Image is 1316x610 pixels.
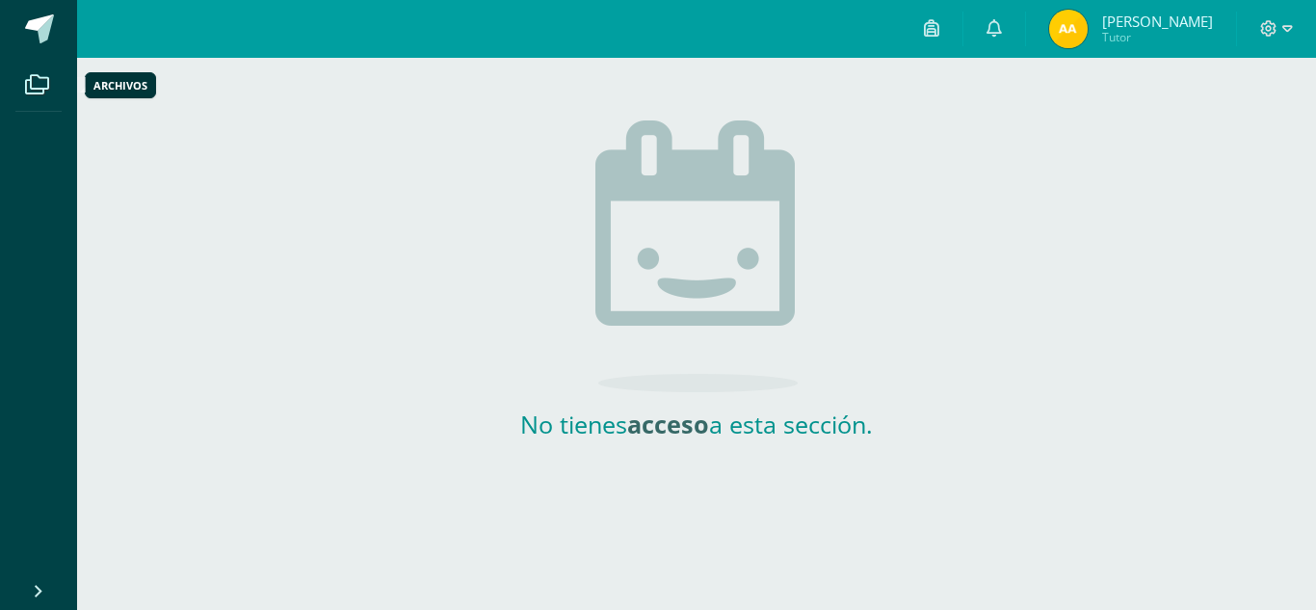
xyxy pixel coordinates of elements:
[93,78,147,93] div: Archivos
[1102,29,1213,45] span: Tutor
[504,408,889,440] h2: No tienes a esta sección.
[1049,10,1088,48] img: 0b8a3d1a1658d80d7eae38c5220b1667.png
[1102,12,1213,31] span: [PERSON_NAME]
[595,120,798,392] img: no_activities.png
[627,408,709,440] strong: acceso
